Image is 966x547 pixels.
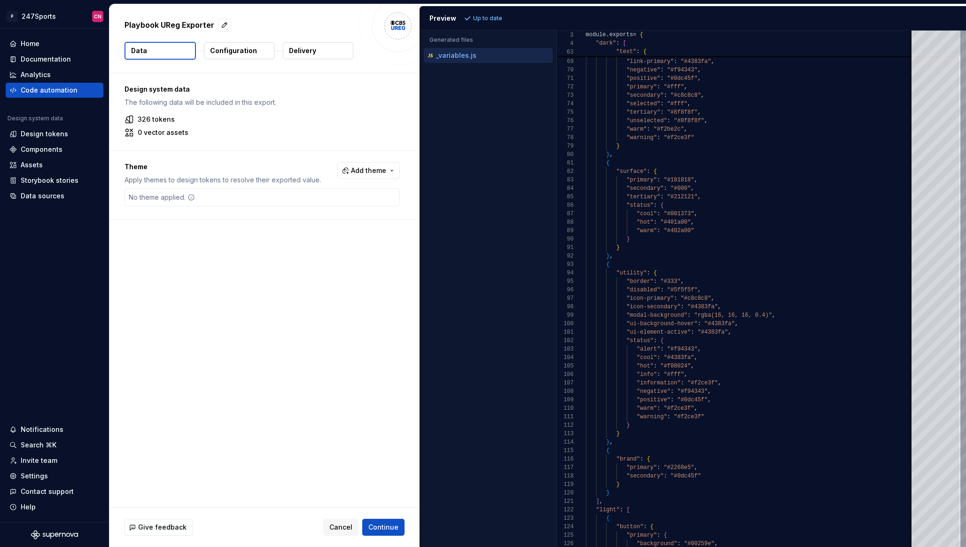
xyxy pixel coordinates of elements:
[637,48,640,55] span: :
[626,337,654,344] span: "status"
[31,530,78,539] svg: Supernova Logo
[626,194,660,200] span: "tertiary"
[691,219,694,226] span: ,
[557,489,574,497] div: 120
[647,270,650,276] span: :
[609,253,613,259] span: ,
[697,194,701,200] span: ,
[21,129,68,139] div: Design tokens
[21,176,78,185] div: Storybook stories
[21,55,71,64] div: Documentation
[660,219,691,226] span: "#401a00"
[667,194,697,200] span: "#212121"
[557,227,574,235] div: 89
[626,507,630,513] span: [
[557,193,574,201] div: 85
[125,98,400,107] p: The following data will be included in this export.
[429,36,547,44] p: Generated files
[362,519,405,536] button: Continue
[704,320,735,327] span: "#4383fa"
[557,243,574,252] div: 91
[616,40,619,47] span: :
[697,109,701,116] span: ,
[697,75,701,82] span: ,
[557,252,574,260] div: 92
[21,86,78,95] div: Code automation
[21,145,62,154] div: Components
[6,188,103,203] a: Data sources
[557,311,574,320] div: 99
[654,363,657,369] span: :
[663,211,694,217] span: "#001373"
[626,312,687,319] span: "modal-background"
[660,346,663,352] span: :
[647,126,650,133] span: :
[663,177,694,183] span: "#181818"
[6,500,103,515] button: Help
[6,453,103,468] a: Invite team
[626,287,660,293] span: "disabled"
[626,185,663,192] span: "secondary"
[125,42,196,60] button: Data
[694,354,697,361] span: ,
[21,39,39,48] div: Home
[616,244,619,251] span: }
[680,278,684,285] span: ,
[660,75,663,82] span: :
[6,173,103,188] a: Storybook stories
[772,312,775,319] span: ,
[616,168,647,175] span: "surface"
[557,294,574,303] div: 97
[557,150,574,159] div: 80
[616,430,619,437] span: }
[125,175,321,185] p: Apply themes to design tokens to resolve their exported value.
[609,439,613,445] span: ,
[647,168,650,175] span: :
[557,66,574,74] div: 70
[557,74,574,83] div: 71
[606,261,609,268] span: {
[557,159,574,167] div: 81
[557,142,574,150] div: 79
[329,523,352,532] span: Cancel
[734,320,738,327] span: ,
[557,260,574,269] div: 93
[620,507,623,513] span: :
[616,143,619,149] span: }
[667,109,697,116] span: "#8f8f8f"
[351,166,386,175] span: Add theme
[680,380,684,386] span: :
[596,507,619,513] span: "light"
[557,108,574,117] div: 75
[626,320,697,327] span: "ui-background-hover"
[654,126,684,133] span: "#f2be2c"
[626,58,674,65] span: "link-primary"
[657,371,660,378] span: :
[657,227,660,234] span: :
[717,304,721,310] span: ,
[623,40,626,47] span: [
[663,92,667,99] span: :
[637,211,657,217] span: "cool"
[125,189,199,206] div: No theme applied.
[557,201,574,210] div: 86
[728,329,731,336] span: ,
[125,85,400,94] p: Design system data
[557,133,574,142] div: 78
[626,117,667,124] span: "unselected"
[694,405,697,412] span: ,
[637,363,654,369] span: "hot"
[21,456,57,465] div: Invite team
[704,117,708,124] span: ,
[677,388,708,395] span: "#f94343"
[677,397,708,403] span: "#0dc45f"
[6,157,103,172] a: Assets
[626,236,630,242] span: }
[606,447,609,454] span: {
[626,134,657,141] span: "warning"
[557,463,574,472] div: 117
[125,162,321,172] p: Theme
[691,185,694,192] span: ,
[596,40,616,47] span: "dark"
